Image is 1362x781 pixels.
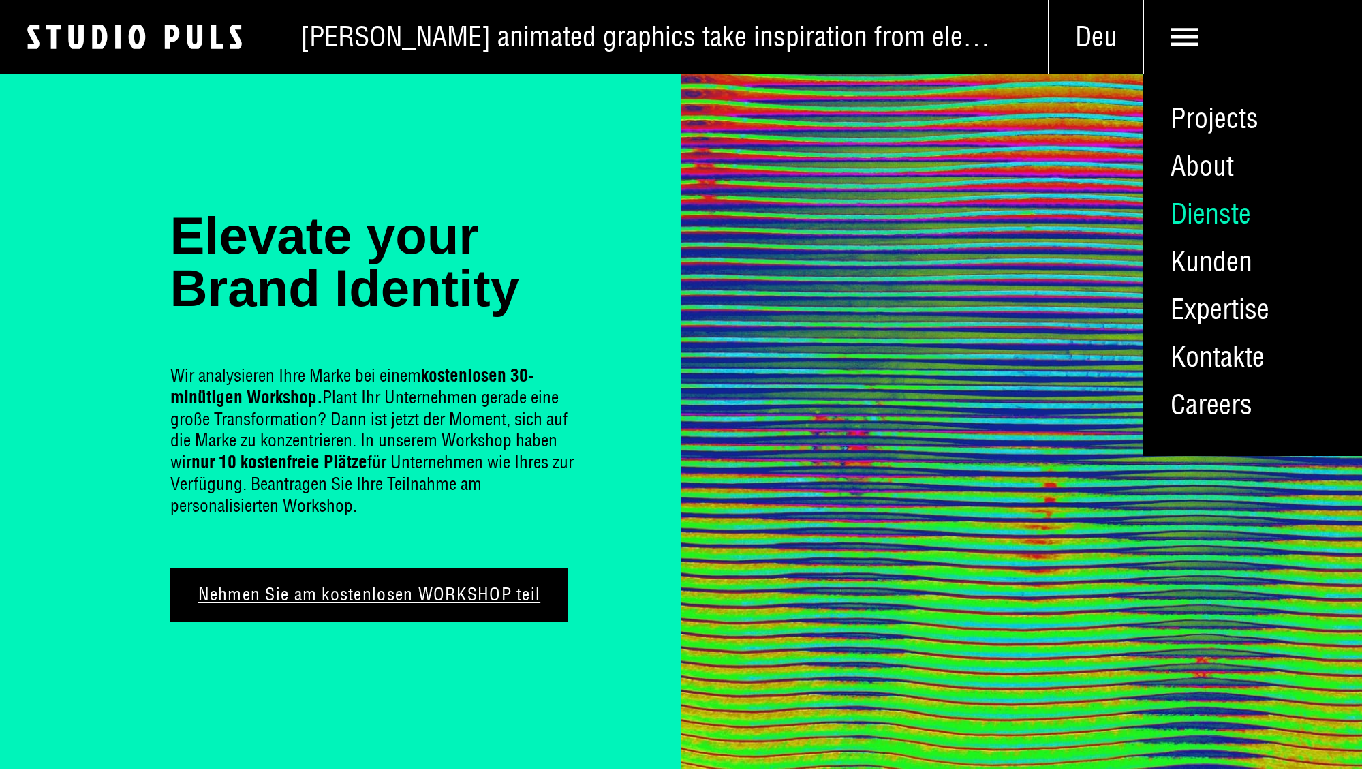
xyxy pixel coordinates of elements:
[1143,381,1362,429] a: Careers
[1143,142,1362,190] a: About
[1143,95,1362,142] a: Projects
[170,568,569,622] a: Nehmen Sie am kostenlosen WORKSHOP teil
[1143,333,1362,381] a: Kontakte
[300,20,995,54] span: [PERSON_NAME] animated graphics take inspiration from electronic music and imperfections
[1049,20,1143,54] span: Deu
[170,210,579,314] h1: Elevate your Brand Identity
[1143,286,1362,333] a: Expertise
[1143,190,1362,238] a: Dienste
[170,365,533,408] strong: kostenlosen 30-minütigen Workshop.
[170,365,579,517] p: Wir analysieren Ihre Marke bei einem Plant Ihr Unternehmen gerade eine große Transformation? Dann...
[191,451,367,473] strong: nur 10 kostenfreie Plätze
[1143,238,1362,286] a: Kunden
